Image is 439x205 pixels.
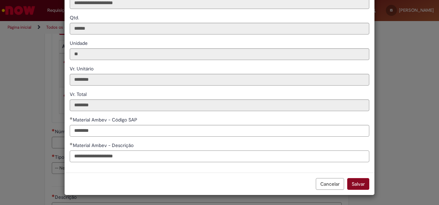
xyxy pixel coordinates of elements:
input: Vr. Total [70,99,369,111]
span: Somente leitura - Qtd. [70,14,80,21]
input: Material Ambev - Código SAP [70,125,369,137]
span: Material Ambev - Descrição [73,142,135,148]
input: Unidade [70,48,369,60]
span: Obrigatório Preenchido [70,143,73,145]
button: Salvar [347,178,369,190]
span: Somente leitura - Vr. Total [70,91,88,97]
input: Qtd. [70,23,369,35]
span: Somente leitura - Vr. Unitário [70,66,95,72]
input: Material Ambev - Descrição [70,150,369,162]
span: Obrigatório Preenchido [70,117,73,120]
span: Material Ambev - Código SAP [73,117,139,123]
input: Vr. Unitário [70,74,369,86]
button: Cancelar [316,178,344,190]
span: Somente leitura - Unidade [70,40,89,46]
